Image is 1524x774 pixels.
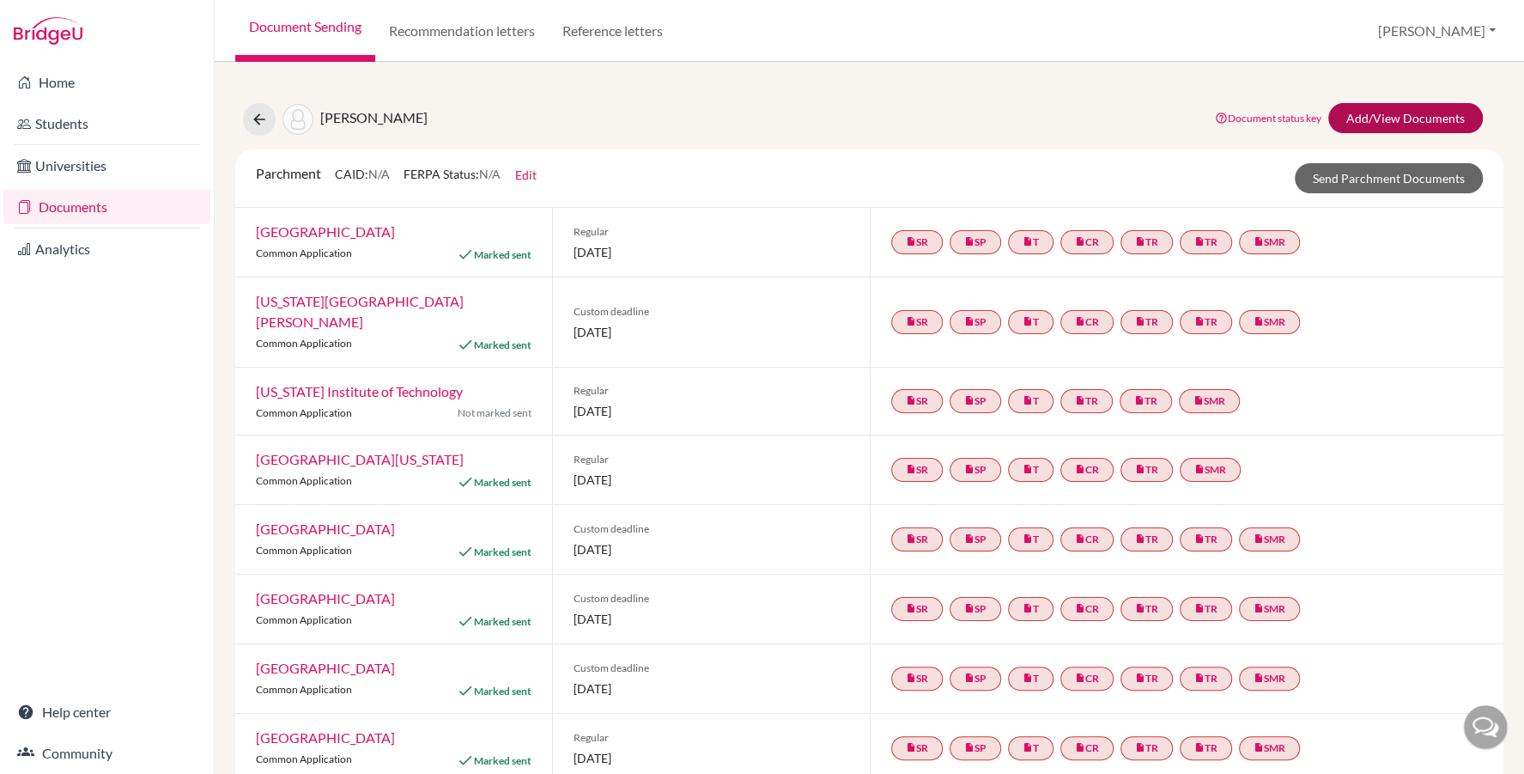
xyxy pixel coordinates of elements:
[1194,236,1205,247] i: insert_drive_file
[950,230,1001,254] a: insert_drive_fileSP
[256,337,352,350] span: Common Application
[1008,597,1053,621] a: insert_drive_fileT
[1180,527,1232,552] a: insert_drive_fileTR
[906,742,916,753] i: insert_drive_file
[256,165,321,181] span: Parchment
[1023,533,1033,544] i: insert_drive_file
[1254,533,1264,544] i: insert_drive_file
[964,236,975,247] i: insert_drive_file
[950,527,1001,552] a: insert_drive_fileSP
[950,597,1001,621] a: insert_drive_fileSP
[474,338,531,351] span: Marked sent
[1023,395,1033,405] i: insert_drive_file
[474,615,531,628] span: Marked sent
[1215,112,1321,125] a: Document status key
[1060,736,1114,760] a: insert_drive_fileCR
[256,590,395,606] a: [GEOGRAPHIC_DATA]
[891,389,943,413] a: insert_drive_fileSR
[1239,527,1300,552] a: insert_drive_fileSMR
[1075,316,1085,326] i: insert_drive_file
[574,661,848,676] span: Custom deadline
[891,310,943,334] a: insert_drive_fileSR
[1254,742,1264,753] i: insert_drive_file
[1023,742,1033,753] i: insert_drive_file
[574,610,848,628] span: [DATE]
[474,545,531,558] span: Marked sent
[1180,736,1232,760] a: insert_drive_fileTR
[1194,464,1205,474] i: insert_drive_file
[1075,742,1085,753] i: insert_drive_file
[906,395,916,405] i: insert_drive_file
[950,736,1001,760] a: insert_drive_fileSP
[1120,527,1173,552] a: insert_drive_fileTR
[1075,673,1085,683] i: insert_drive_file
[1239,667,1300,691] a: insert_drive_fileSMR
[1295,163,1483,193] a: Send Parchment Documents
[256,544,352,557] span: Common Application
[1120,230,1173,254] a: insert_drive_fileTR
[1370,15,1503,47] button: [PERSON_NAME]
[964,603,975,613] i: insert_drive_file
[1180,667,1232,691] a: insert_drive_fileTR
[950,458,1001,482] a: insert_drive_fileSP
[256,451,464,467] a: [GEOGRAPHIC_DATA][US_STATE]
[574,540,848,558] span: [DATE]
[1023,464,1033,474] i: insert_drive_file
[906,673,916,683] i: insert_drive_file
[39,12,75,27] span: Help
[891,667,943,691] a: insert_drive_fileSR
[474,476,531,489] span: Marked sent
[1135,742,1145,753] i: insert_drive_file
[256,293,464,330] a: [US_STATE][GEOGRAPHIC_DATA][PERSON_NAME]
[1008,310,1053,334] a: insert_drive_fileT
[3,190,210,224] a: Documents
[256,729,395,746] a: [GEOGRAPHIC_DATA]
[1135,673,1145,683] i: insert_drive_file
[1008,458,1053,482] a: insert_drive_fileT
[891,458,943,482] a: insert_drive_fileSR
[1008,230,1053,254] a: insert_drive_fileT
[1060,310,1114,334] a: insert_drive_fileCR
[964,395,975,405] i: insert_drive_file
[964,316,975,326] i: insert_drive_file
[474,248,531,261] span: Marked sent
[3,149,210,183] a: Universities
[574,383,848,399] span: Regular
[950,310,1001,334] a: insert_drive_fileSP
[964,464,975,474] i: insert_drive_file
[574,680,848,698] span: [DATE]
[1075,236,1085,247] i: insert_drive_file
[1075,464,1085,474] i: insert_drive_file
[3,107,210,141] a: Students
[1008,736,1053,760] a: insert_drive_fileT
[950,389,1001,413] a: insert_drive_fileSP
[3,232,210,266] a: Analytics
[256,223,395,240] a: [GEOGRAPHIC_DATA]
[1180,597,1232,621] a: insert_drive_fileTR
[1075,533,1085,544] i: insert_drive_file
[458,405,531,421] span: Not marked sent
[1194,533,1205,544] i: insert_drive_file
[1254,316,1264,326] i: insert_drive_file
[964,742,975,753] i: insert_drive_file
[1120,736,1173,760] a: insert_drive_fileTR
[404,167,501,181] span: FERPA Status:
[1135,316,1145,326] i: insert_drive_file
[368,167,390,181] span: N/A
[14,17,82,45] img: Bridge-U
[1239,736,1300,760] a: insert_drive_fileSMR
[1008,527,1053,552] a: insert_drive_fileT
[574,591,848,606] span: Custom deadline
[1193,395,1204,405] i: insert_drive_file
[1008,667,1053,691] a: insert_drive_fileT
[574,452,848,467] span: Regular
[1023,316,1033,326] i: insert_drive_file
[891,527,943,552] a: insert_drive_fileSR
[3,65,210,100] a: Home
[574,243,848,261] span: [DATE]
[479,167,501,181] span: N/A
[1023,236,1033,247] i: insert_drive_file
[1134,395,1145,405] i: insert_drive_file
[1194,603,1205,613] i: insert_drive_file
[1239,597,1300,621] a: insert_drive_fileSMR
